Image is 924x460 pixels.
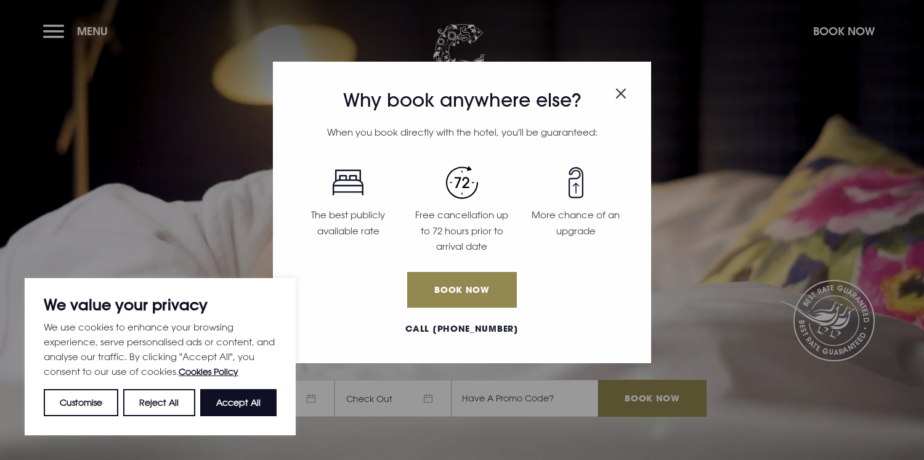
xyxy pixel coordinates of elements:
p: We value your privacy [44,297,277,312]
button: Accept All [200,389,277,416]
button: Close modal [615,81,626,101]
h3: Why book anywhere else? [291,89,633,112]
a: Book Now [407,272,517,308]
p: Free cancellation up to 72 hours prior to arrival date [413,207,512,255]
p: We use cookies to enhance your browsing experience, serve personalised ads or content, and analys... [44,319,277,379]
button: Customise [44,389,118,416]
p: More chance of an upgrade [526,207,625,239]
div: We value your privacy [25,278,296,435]
a: Call [PHONE_NUMBER] [291,322,633,335]
p: The best publicly available rate [299,207,398,239]
p: When you book directly with the hotel, you'll be guaranteed: [291,125,633,141]
a: Cookies Policy [179,366,238,377]
button: Reject All [123,389,195,416]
